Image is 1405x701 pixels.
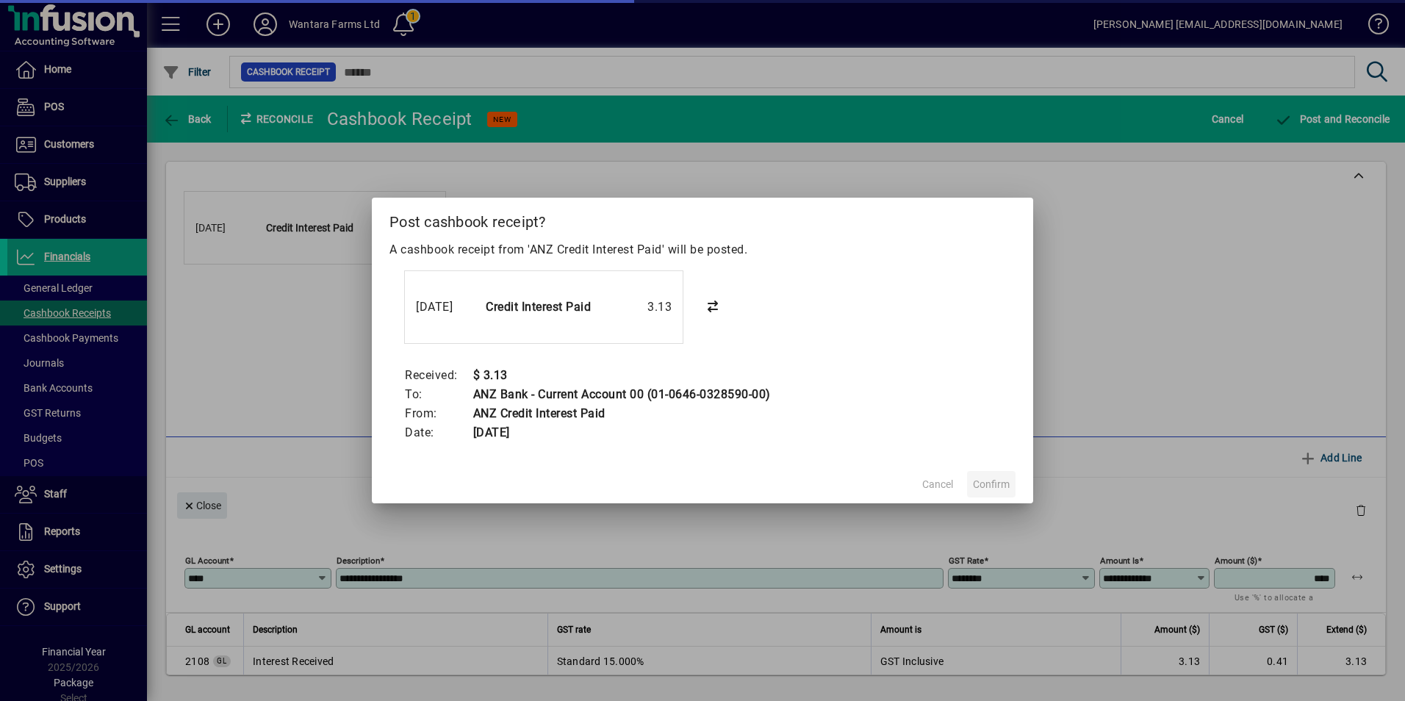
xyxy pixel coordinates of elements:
div: [DATE] [416,298,475,316]
h2: Post cashbook receipt? [372,198,1033,240]
div: 3.13 [598,298,672,316]
td: To: [404,385,472,404]
td: ANZ Bank - Current Account 00 (01-0646-0328590-00) [472,385,771,404]
td: From: [404,404,472,423]
td: Date: [404,423,472,442]
td: ANZ Credit Interest Paid [472,404,771,423]
td: Received: [404,366,472,385]
strong: Credit Interest Paid [486,300,591,314]
p: A cashbook receipt from 'ANZ Credit Interest Paid' will be posted. [389,241,1016,259]
td: [DATE] [472,423,771,442]
td: $ 3.13 [472,366,771,385]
